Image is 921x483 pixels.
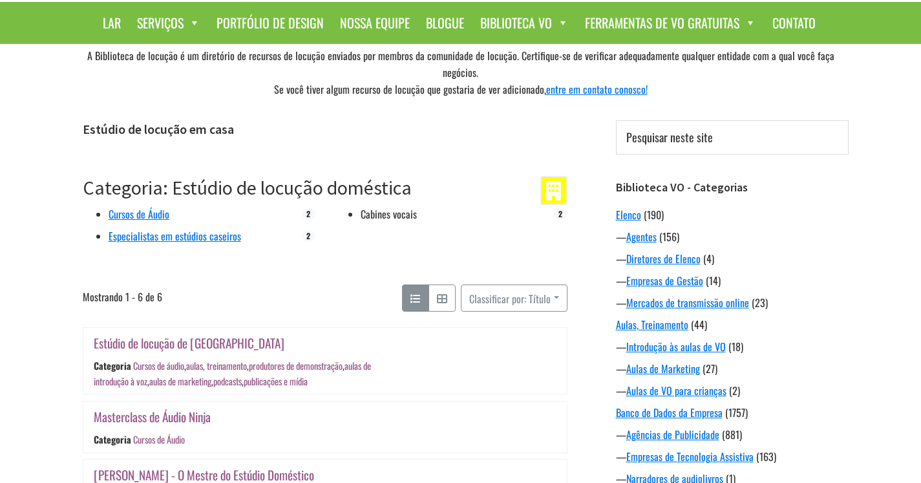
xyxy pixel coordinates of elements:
font: — [616,339,626,354]
a: aulas de marketing [149,374,211,387]
a: Empresas de Gestão [626,273,703,288]
font: Mostrando 1 - 6 de 6 [83,289,162,305]
font: Classificar por: Título [469,292,551,307]
font: Estúdio de locução em casa [83,121,234,137]
a: Blogue [419,8,471,38]
font: , [147,374,149,387]
a: Masterclass de Áudio Ninja [94,407,211,426]
font: 2 [306,230,310,241]
font: — [616,361,626,376]
font: — [616,273,626,288]
font: Categoria [94,359,131,372]
a: Cursos de Áudio [132,433,184,446]
a: Lar [96,8,127,38]
font: , [184,359,185,372]
button: Classificar por: Título [461,284,567,312]
a: Cursos de Áudio [109,206,169,222]
font: Se você tiver algum recurso de locução que gostaria de ver adicionado, [274,81,546,97]
a: Diretores de Elenco [626,251,701,266]
font: 2 [306,208,310,219]
font: Blogue [426,13,464,32]
font: — [616,449,626,464]
a: Agentes [626,229,657,244]
a: publicações e mídia [244,374,308,387]
a: Categoria: Estúdio de locução doméstica [83,175,412,200]
font: Serviços [137,13,184,32]
a: Aulas, Treinamento [616,317,688,332]
font: (2) [729,383,740,398]
a: Banco de Dados da Empresa [616,405,723,420]
a: podcasts [213,374,242,387]
font: (44) [691,317,707,332]
font: , [242,374,244,387]
a: Estúdio de locução de [GEOGRAPHIC_DATA] [94,334,284,352]
a: Aulas de Marketing [626,361,700,376]
font: — [616,251,626,266]
font: — [616,427,626,442]
font: (190) [644,207,664,222]
a: produtores de demonstração [248,359,342,372]
a: Agências de Publicidade [626,427,719,442]
a: Serviços [131,8,207,38]
a: Empresas de Tecnologia Assistiva [626,449,754,464]
font: (156) [659,229,679,244]
font: A Biblioteca de locução é um diretório de recursos de locução enviados por membros da comunidade ... [87,48,834,80]
a: Biblioteca VO [474,8,575,38]
a: Mercados de transmissão online [626,295,749,310]
font: (23) [752,295,768,310]
a: aulas de introdução à voz [94,359,371,387]
a: Ferramentas de VO gratuitas [578,8,763,38]
a: Aulas de VO para crianças [626,383,726,398]
font: , [211,374,213,387]
a: Elenco [616,207,641,222]
font: Cabines vocais [361,206,417,222]
a: Portfólio de Design [210,8,330,38]
font: — [616,295,626,310]
font: Biblioteca VO [480,13,552,32]
font: , [246,359,248,372]
a: Contato [766,8,822,38]
font: — [616,383,626,398]
a: Introdução às aulas de VO [626,339,726,354]
a: Cursos de áudio [132,359,184,372]
font: (4) [703,251,714,266]
font: 2 [558,208,562,219]
font: Biblioteca VO - Categorias [616,180,748,195]
font: Ferramentas de VO gratuitas [585,13,739,32]
a: Especialistas em estúdios caseiros [109,228,241,244]
font: — [616,229,626,244]
font: (163) [756,449,776,464]
font: entre em contato conosco! [546,81,648,97]
font: Portfólio de Design [217,13,324,32]
font: (27) [703,361,717,376]
a: aulas, treinamento [185,359,246,372]
font: (1757) [725,405,748,420]
a: Nossa Equipe [333,8,416,38]
font: Lar [103,13,121,32]
font: Nossa Equipe [340,13,410,32]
